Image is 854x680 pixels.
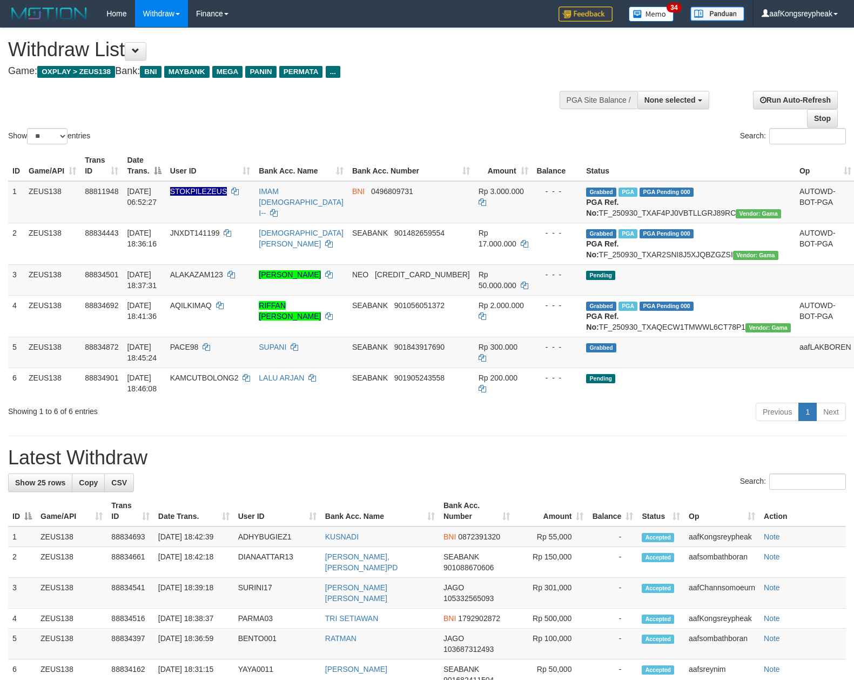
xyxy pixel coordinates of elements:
b: PGA Ref. No: [586,239,618,259]
td: aafKongsreypheak [684,609,759,629]
select: Showentries [27,128,68,144]
th: Amount: activate to sort column ascending [514,496,588,526]
td: ZEUS138 [36,629,107,659]
td: ZEUS138 [24,337,80,368]
span: BNI [140,66,161,78]
a: [PERSON_NAME] [325,665,387,674]
td: DIANAATTAR13 [234,547,321,578]
td: - [588,547,637,578]
span: Marked by aafsolysreylen [618,229,637,238]
th: Trans ID: activate to sort column ascending [107,496,154,526]
th: Balance [533,150,582,181]
td: 88834541 [107,578,154,609]
img: Button%20Memo.svg [629,6,674,22]
td: aafsombathboran [684,547,759,578]
td: Rp 100,000 [514,629,588,659]
th: Game/API: activate to sort column ascending [24,150,80,181]
td: ZEUS138 [24,368,80,398]
span: PGA Pending [640,229,694,238]
td: 5 [8,337,24,368]
td: 88834693 [107,526,154,547]
span: Vendor URL: https://trx31.1velocity.biz [745,323,791,332]
a: Next [816,403,846,421]
button: None selected [637,91,709,109]
span: JAGO [443,583,464,592]
span: Copy 105332565093 to clipboard [443,594,494,603]
div: PGA Site Balance / [560,91,637,109]
td: PARMA03 [234,609,321,629]
input: Search: [769,474,846,490]
a: Note [764,614,780,623]
div: - - - [537,300,578,311]
span: MAYBANK [164,66,210,78]
span: 88811948 [85,187,118,196]
span: None selected [644,96,696,104]
div: Showing 1 to 6 of 6 entries [8,402,348,417]
span: OXPLAY > ZEUS138 [37,66,115,78]
span: 88834443 [85,229,118,237]
th: Bank Acc. Number: activate to sort column ascending [348,150,474,181]
td: [DATE] 18:38:37 [154,609,234,629]
td: - [588,578,637,609]
span: JNXDT141199 [170,229,220,237]
a: CSV [104,474,134,492]
span: Show 25 rows [15,478,65,487]
span: Copy 1792902872 to clipboard [458,614,500,623]
a: LALU ARJAN [259,374,304,382]
span: Copy 901905243558 to clipboard [394,374,445,382]
th: ID [8,150,24,181]
span: Copy 0496809731 to clipboard [371,187,413,196]
span: 88834901 [85,374,118,382]
td: 4 [8,609,36,629]
input: Search: [769,128,846,144]
span: SEABANK [352,343,388,351]
label: Search: [740,128,846,144]
span: Copy 0872391320 to clipboard [458,532,500,541]
span: Marked by aafsreyleap [618,188,637,197]
td: 6 [8,368,24,398]
span: Copy 901482659554 to clipboard [394,229,445,237]
td: SURINI17 [234,578,321,609]
span: NEO [352,270,368,279]
th: Game/API: activate to sort column ascending [36,496,107,526]
span: Nama rekening ada tanda titik/strip, harap diedit [170,187,227,196]
th: Balance: activate to sort column ascending [588,496,637,526]
span: [DATE] 18:46:08 [127,374,157,393]
td: 5 [8,629,36,659]
a: KUSNADI [325,532,359,541]
span: Rp 50.000.000 [479,270,516,290]
td: 3 [8,578,36,609]
span: Marked by aafsolysreylen [618,302,637,311]
th: Bank Acc. Name: activate to sort column ascending [321,496,439,526]
span: PERMATA [279,66,323,78]
th: User ID: activate to sort column ascending [234,496,321,526]
span: KAMCUTBOLONG2 [170,374,239,382]
span: ALAKAZAM123 [170,270,223,279]
span: Pending [586,374,615,383]
th: Trans ID: activate to sort column ascending [80,150,123,181]
a: IMAM [DEMOGRAPHIC_DATA] I-- [259,187,344,217]
a: SUPANI [259,343,286,351]
span: [DATE] 18:45:24 [127,343,157,362]
span: Copy 901843917690 to clipboard [394,343,445,351]
span: Copy 5859457211775153 to clipboard [375,270,470,279]
span: BNI [443,532,456,541]
td: 2 [8,547,36,578]
td: - [588,629,637,659]
td: ZEUS138 [24,223,80,264]
a: [PERSON_NAME], [PERSON_NAME]PD [325,552,398,572]
th: Status: activate to sort column ascending [637,496,684,526]
span: SEABANK [352,229,388,237]
a: [PERSON_NAME] [PERSON_NAME] [325,583,387,603]
span: [DATE] 18:41:36 [127,301,157,321]
span: 88834872 [85,343,118,351]
td: aafsombathboran [684,629,759,659]
span: Accepted [642,665,674,675]
span: Accepted [642,635,674,644]
td: 4 [8,295,24,337]
span: Rp 300.000 [479,343,517,351]
span: ... [326,66,340,78]
span: PGA Pending [640,302,694,311]
a: Stop [807,109,838,128]
span: Pending [586,271,615,280]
